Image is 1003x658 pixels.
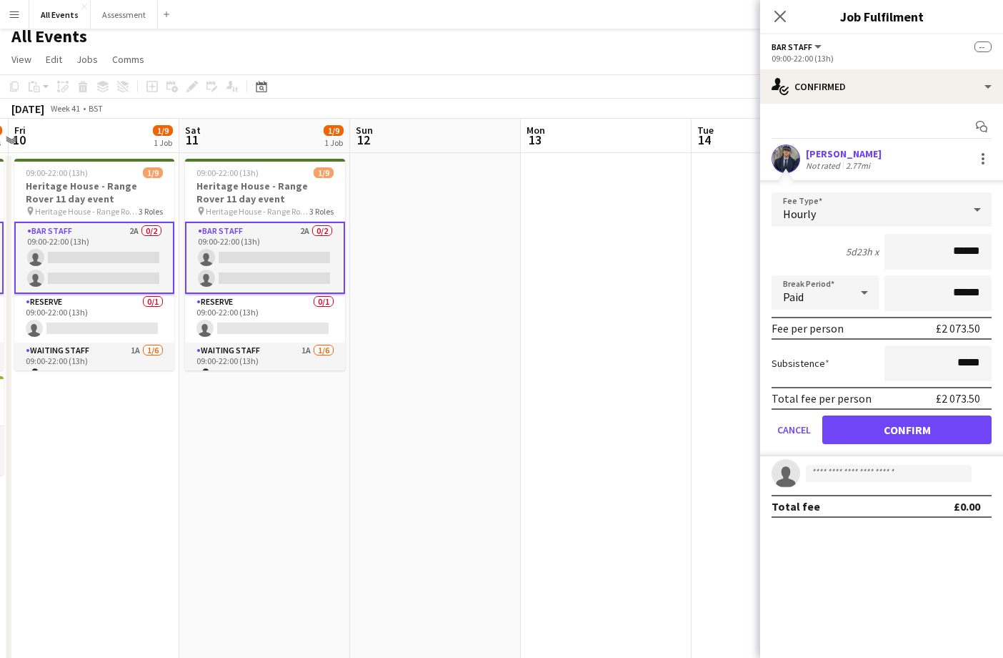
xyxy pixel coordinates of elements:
[697,124,714,137] span: Tue
[47,103,83,114] span: Week 41
[14,159,174,370] app-job-card: 09:00-22:00 (13h)1/9Heritage House - Range Rover 11 day event Heritage House - Range Rover 11 day...
[12,132,26,148] span: 10
[772,357,829,370] label: Subsistence
[772,53,992,64] div: 09:00-22:00 (13h)
[936,391,980,406] div: £2 073.50
[14,124,26,137] span: Fri
[354,132,373,148] span: 12
[185,180,345,205] h3: Heritage House - Range Rover 11 day event
[822,416,992,444] button: Confirm
[46,53,62,66] span: Edit
[153,125,173,136] span: 1/9
[772,416,817,444] button: Cancel
[40,50,68,69] a: Edit
[185,222,345,294] app-card-role: Bar Staff2A0/209:00-22:00 (13h)
[309,206,334,217] span: 3 Roles
[846,245,879,258] div: 5d23h x
[783,290,804,304] span: Paid
[89,103,103,114] div: BST
[11,102,44,116] div: [DATE]
[206,206,309,217] span: Heritage House - Range Rover 11 day event
[324,137,343,148] div: 1 Job
[772,41,824,52] button: Bar Staff
[843,160,873,171] div: 2.77mi
[772,499,820,514] div: Total fee
[143,167,163,178] span: 1/9
[185,159,345,370] app-job-card: 09:00-22:00 (13h)1/9Heritage House - Range Rover 11 day event Heritage House - Range Rover 11 day...
[356,124,373,137] span: Sun
[772,321,844,335] div: Fee per person
[183,132,201,148] span: 11
[185,124,201,137] span: Sat
[772,41,812,52] span: Bar Staff
[314,167,334,178] span: 1/9
[760,7,1003,26] h3: Job Fulfilment
[71,50,104,69] a: Jobs
[112,53,144,66] span: Comms
[29,1,91,29] button: All Events
[35,206,139,217] span: Heritage House - Range Rover 11 day event
[772,391,872,406] div: Total fee per person
[11,26,87,47] h1: All Events
[154,137,172,148] div: 1 Job
[14,294,174,343] app-card-role: Reserve0/109:00-22:00 (13h)
[6,50,37,69] a: View
[139,206,163,217] span: 3 Roles
[185,294,345,343] app-card-role: Reserve0/109:00-22:00 (13h)
[185,343,345,495] app-card-role: Waiting Staff1A1/609:00-22:00 (13h)
[974,41,992,52] span: --
[91,1,158,29] button: Assessment
[106,50,150,69] a: Comms
[14,180,174,205] h3: Heritage House - Range Rover 11 day event
[936,321,980,335] div: £2 073.50
[760,69,1003,104] div: Confirmed
[14,222,174,294] app-card-role: Bar Staff2A0/209:00-22:00 (13h)
[954,499,980,514] div: £0.00
[783,207,816,221] span: Hourly
[806,160,843,171] div: Not rated
[26,167,88,178] span: 09:00-22:00 (13h)
[806,147,882,160] div: [PERSON_NAME]
[76,53,98,66] span: Jobs
[524,132,545,148] span: 13
[324,125,344,136] span: 1/9
[14,343,174,495] app-card-role: Waiting Staff1A1/609:00-22:00 (13h)
[527,124,545,137] span: Mon
[11,53,31,66] span: View
[196,167,259,178] span: 09:00-22:00 (13h)
[695,132,714,148] span: 14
